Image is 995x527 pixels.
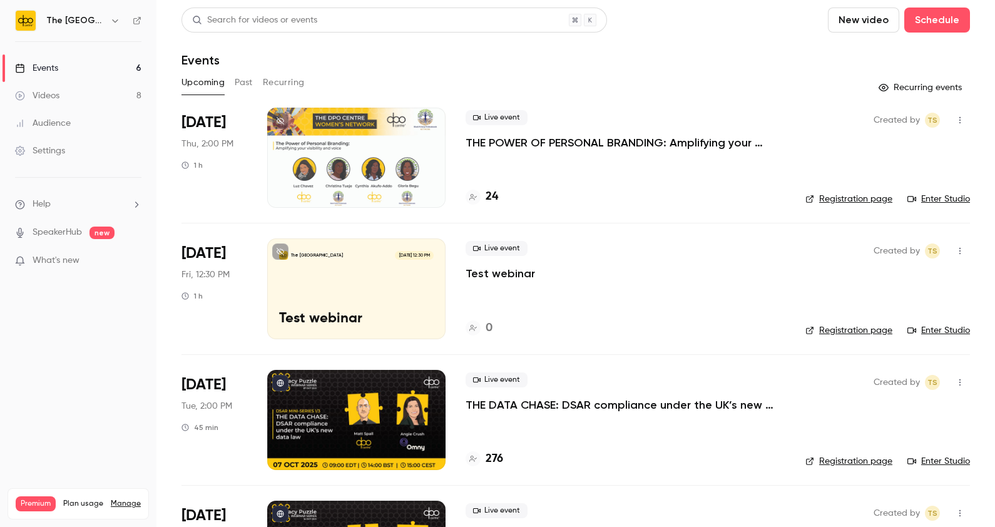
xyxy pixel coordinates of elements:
button: Recurring [263,73,305,93]
span: TS [927,375,937,390]
div: Settings [15,145,65,157]
p: Test webinar [279,311,434,327]
a: THE POWER OF PERSONAL BRANDING: Amplifying your visibility invoice [466,135,785,150]
a: Enter Studio [907,324,970,337]
span: new [89,227,115,239]
button: Schedule [904,8,970,33]
span: Created by [874,375,920,390]
div: Oct 3 Fri, 12:30 PM (Europe/London) [181,238,247,339]
div: Oct 7 Tue, 2:00 PM (Europe/London) [181,370,247,470]
span: Created by [874,113,920,128]
p: The [GEOGRAPHIC_DATA] [291,252,343,258]
a: Manage [111,499,141,509]
img: The DPO Centre [16,11,36,31]
span: Plan usage [63,499,103,509]
span: TS [927,506,937,521]
a: 0 [466,320,492,337]
span: Live event [466,241,528,256]
span: TS [927,243,937,258]
span: [DATE] [181,113,226,133]
a: Enter Studio [907,455,970,468]
span: Taylor Swann [925,243,940,258]
span: Fri, 12:30 PM [181,269,230,281]
span: Live event [466,110,528,125]
span: Created by [874,506,920,521]
a: Test webinar [466,266,535,281]
div: Events [15,62,58,74]
span: Live event [466,372,528,387]
button: Upcoming [181,73,225,93]
span: Created by [874,243,920,258]
div: 1 h [181,160,203,170]
span: Tue, 2:00 PM [181,400,232,412]
span: Live event [466,503,528,518]
button: New video [828,8,899,33]
a: THE DATA CHASE: DSAR compliance under the UK’s new data law [466,397,785,412]
a: Registration page [805,455,892,468]
span: [DATE] [181,243,226,263]
h6: The [GEOGRAPHIC_DATA] [46,14,105,27]
span: [DATE] 12:30 PM [395,251,433,260]
button: Recurring events [873,78,970,98]
button: Past [235,73,253,93]
div: 45 min [181,422,218,432]
h4: 0 [486,320,492,337]
span: TS [927,113,937,128]
span: [DATE] [181,506,226,526]
h4: 24 [486,188,498,205]
iframe: Noticeable Trigger [126,255,141,267]
h1: Events [181,53,220,68]
span: Taylor Swann [925,113,940,128]
span: Taylor Swann [925,506,940,521]
div: Search for videos or events [192,14,317,27]
span: Premium [16,496,56,511]
span: Thu, 2:00 PM [181,138,233,150]
a: Enter Studio [907,193,970,205]
span: What's new [33,254,79,267]
h4: 276 [486,451,503,468]
a: Registration page [805,193,892,205]
div: Oct 2 Thu, 2:00 PM (Europe/London) [181,108,247,208]
div: Videos [15,90,59,102]
div: 1 h [181,291,203,301]
a: SpeakerHub [33,226,82,239]
span: Taylor Swann [925,375,940,390]
a: Registration page [805,324,892,337]
a: Test webinar The [GEOGRAPHIC_DATA][DATE] 12:30 PMTest webinar [267,238,446,339]
span: Help [33,198,51,211]
a: 24 [466,188,498,205]
div: Audience [15,117,71,130]
span: [DATE] [181,375,226,395]
li: help-dropdown-opener [15,198,141,211]
a: 276 [466,451,503,468]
